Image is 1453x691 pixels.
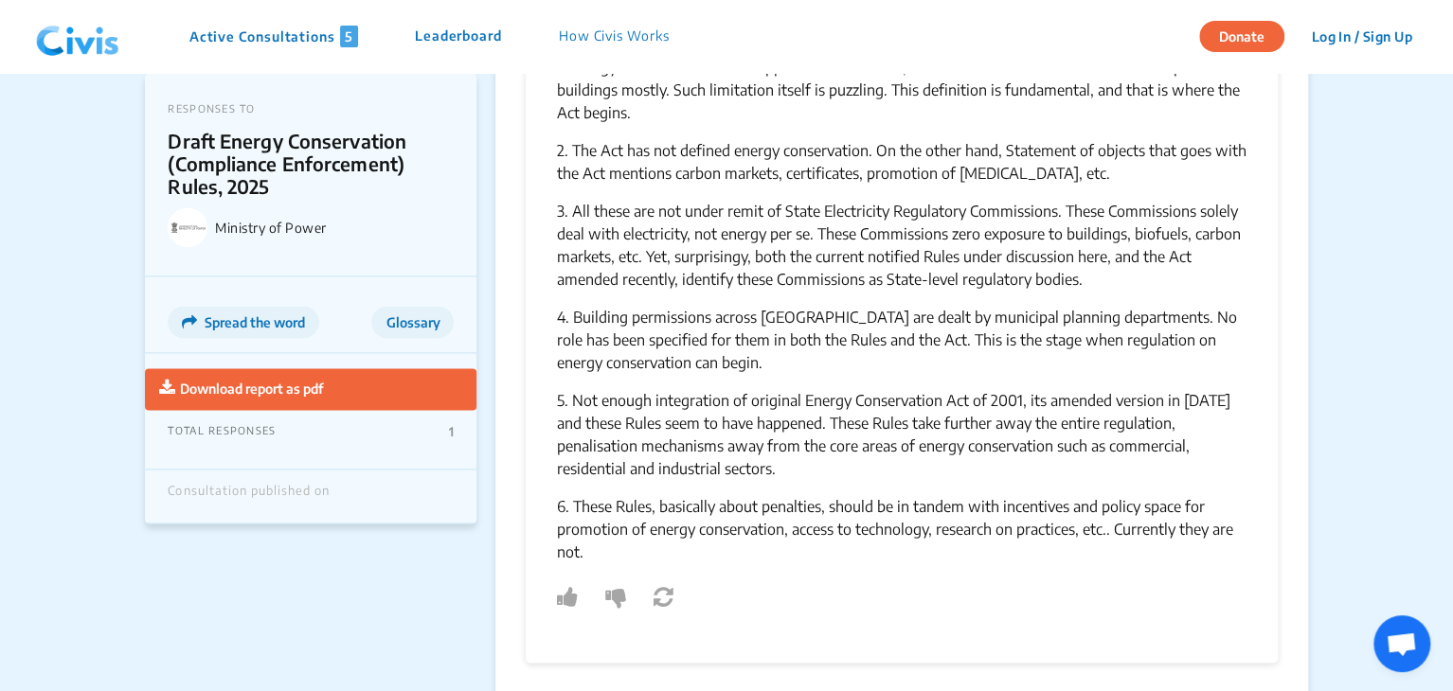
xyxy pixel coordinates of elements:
[168,484,330,508] div: Consultation published on
[168,207,207,247] img: Ministry of Power logo
[340,26,358,47] span: 5
[168,424,276,439] p: TOTAL RESPONSES
[215,220,454,236] p: Ministry of Power
[168,130,425,198] p: Draft Energy Conservation (Compliance Enforcement) Rules, 2025
[371,306,454,338] button: Glossary
[28,9,127,65] img: navlogo.png
[1199,21,1284,52] button: Donate
[145,368,476,410] button: Download report as pdf
[556,139,1247,185] p: 2. The Act has not defined energy conservation. On the other hand, Statement of objects that goes...
[556,56,1247,124] p: 1. Energy conservation should applied across sectors, and all economic activities. But this Act p...
[168,102,454,115] p: RESPONSES TO
[205,314,305,330] span: Spread the word
[180,381,323,397] span: Download report as pdf
[168,306,319,338] button: Spread the word
[1199,26,1299,44] a: Donate
[559,26,670,47] p: How Civis Works
[189,26,358,47] p: Active Consultations
[556,495,1247,563] p: 6. These Rules, basically about penalties, should be in tandem with incentives and policy space f...
[556,306,1247,374] p: 4. Building permissions across [GEOGRAPHIC_DATA] are dealt by municipal planning departments. No ...
[556,389,1247,480] p: 5. Not enough integration of original Energy Conservation Act of 2001, its amended version in [DA...
[556,200,1247,291] p: 3. All these are not under remit of State Electricity Regulatory Commissions. These Commissions s...
[415,26,502,47] p: Leaderboard
[386,314,439,330] span: Glossary
[449,424,454,439] p: 1
[1299,22,1425,51] button: Log In / Sign Up
[1373,615,1430,672] a: Open chat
